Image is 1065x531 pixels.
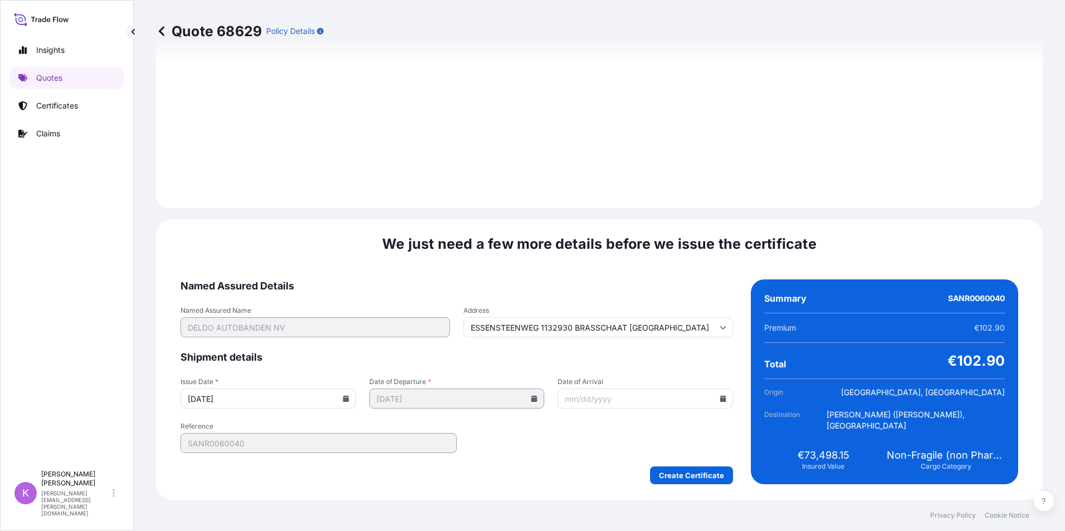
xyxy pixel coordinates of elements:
span: €73,498.15 [798,449,849,462]
span: Named Assured Details [180,279,733,293]
span: Premium [764,322,796,333]
input: mm/dd/yyyy [180,389,356,409]
span: Insured Value [802,462,844,471]
span: Total [764,358,786,370]
span: Date of Departure [369,377,545,386]
span: Origin [764,387,827,398]
p: Quotes [36,72,62,83]
input: Your internal reference [180,433,457,453]
p: Insights [36,45,65,56]
a: Claims [9,122,124,145]
span: We just need a few more details before we issue the certificate [382,235,817,253]
input: mm/dd/yyyy [558,389,733,409]
span: Named Assured Name [180,306,450,315]
p: Policy Details [266,26,315,37]
input: Cargo owner address [463,317,733,337]
span: Issue Date [180,377,356,386]
a: Privacy Policy [930,511,976,520]
a: Quotes [9,67,124,89]
span: €102.90 [947,352,1005,370]
span: Reference [180,422,457,431]
span: Date of Arrival [558,377,733,386]
span: Non-Fragile (non Pharma) [887,449,1005,462]
span: Destination [764,409,827,431]
input: mm/dd/yyyy [369,389,545,409]
span: [PERSON_NAME] ([PERSON_NAME]), [GEOGRAPHIC_DATA] [827,409,1005,431]
span: Cargo Category [921,462,971,471]
span: SANR0060040 [948,293,1005,304]
p: Certificates [36,100,78,111]
span: €102.90 [974,322,1005,333]
span: Shipment details [180,351,733,364]
span: Address [463,306,733,315]
span: K [22,488,29,499]
p: [PERSON_NAME][EMAIL_ADDRESS][PERSON_NAME][DOMAIN_NAME] [41,490,110,517]
a: Insights [9,39,124,61]
p: [PERSON_NAME] [PERSON_NAME] [41,470,110,488]
p: Quote 68629 [156,22,262,40]
a: Cookie Notice [985,511,1029,520]
span: Summary [764,293,807,304]
button: Create Certificate [650,466,733,484]
p: Create Certificate [659,470,724,481]
p: Claims [36,128,60,139]
span: [GEOGRAPHIC_DATA], [GEOGRAPHIC_DATA] [841,387,1005,398]
a: Certificates [9,95,124,117]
